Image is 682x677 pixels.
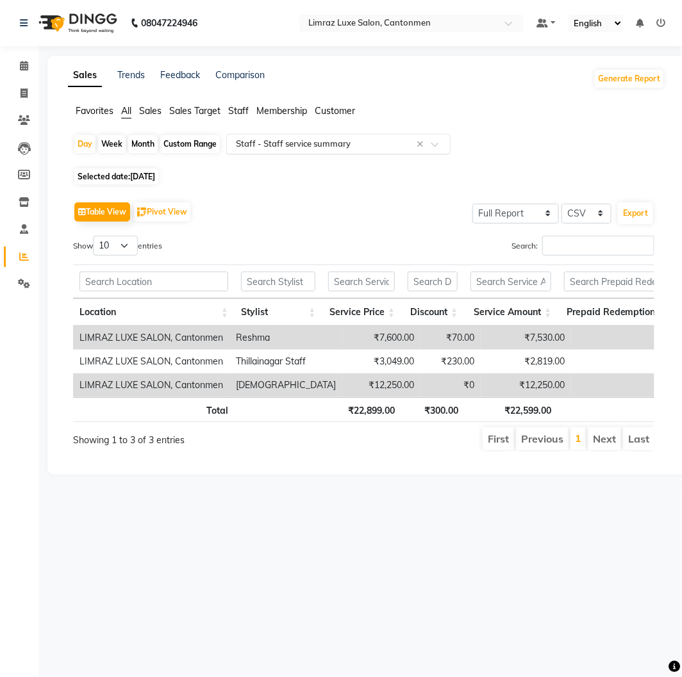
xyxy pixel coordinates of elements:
[228,105,249,117] span: Staff
[322,298,401,326] th: Service Price: activate to sort column ascending
[618,202,653,224] button: Export
[575,432,581,445] a: 1
[481,326,571,350] td: ₹7,530.00
[73,326,229,350] td: LIMRAZ LUXE SALON, Cantonmen
[73,350,229,373] td: LIMRAZ LUXE SALON, Cantonmen
[73,236,162,256] label: Show entries
[229,373,342,397] td: [DEMOGRAPHIC_DATA]
[73,298,235,326] th: Location: activate to sort column ascending
[128,135,158,153] div: Month
[235,298,322,326] th: Stylist: activate to sort column ascending
[542,236,654,256] input: Search:
[470,272,551,291] input: Search Service Amount
[160,135,220,153] div: Custom Range
[33,5,121,41] img: logo
[139,105,162,117] span: Sales
[141,5,197,41] b: 08047224946
[117,69,145,81] a: Trends
[464,298,558,326] th: Service Amount: activate to sort column ascending
[160,69,200,81] a: Feedback
[73,426,304,447] div: Showing 1 to 3 of 3 entries
[74,168,158,184] span: Selected date:
[417,138,428,151] span: Clear all
[342,350,420,373] td: ₹3,049.00
[74,135,96,153] div: Day
[215,69,265,81] a: Comparison
[420,373,481,397] td: ₹0
[342,326,420,350] td: ₹7,600.00
[229,350,342,373] td: Thillainagar Staff
[93,236,138,256] select: Showentries
[595,70,663,88] button: Generate Report
[229,326,342,350] td: Reshma
[241,272,316,291] input: Search Stylist
[73,373,229,397] td: LIMRAZ LUXE SALON, Cantonmen
[74,202,130,222] button: Table View
[68,64,102,87] a: Sales
[76,105,113,117] span: Favorites
[256,105,307,117] span: Membership
[465,397,558,422] th: ₹22,599.00
[408,272,458,291] input: Search Discount
[169,105,220,117] span: Sales Target
[79,272,228,291] input: Search Location
[134,202,190,222] button: Pivot View
[401,298,464,326] th: Discount: activate to sort column ascending
[98,135,126,153] div: Week
[342,373,420,397] td: ₹12,250.00
[137,208,147,217] img: pivot.png
[121,105,131,117] span: All
[130,172,155,181] span: [DATE]
[322,397,402,422] th: ₹22,899.00
[420,326,481,350] td: ₹70.00
[481,373,571,397] td: ₹12,250.00
[481,350,571,373] td: ₹2,819.00
[73,397,235,422] th: Total
[328,272,395,291] input: Search Service Price
[315,105,355,117] span: Customer
[420,350,481,373] td: ₹230.00
[402,397,465,422] th: ₹300.00
[511,236,654,256] label: Search:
